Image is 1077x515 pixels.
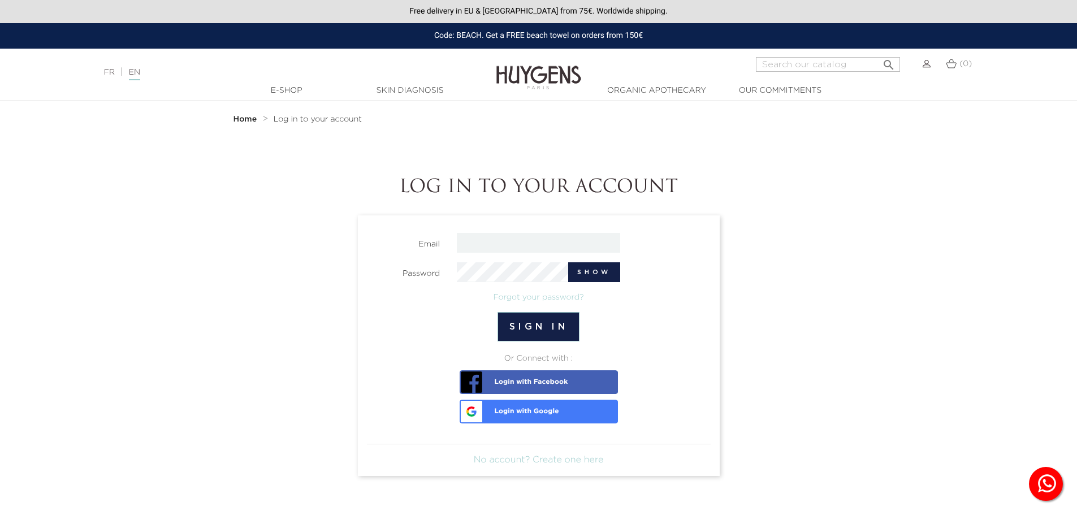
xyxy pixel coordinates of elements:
a: No account? Create one here [474,456,604,465]
button: Sign in [498,312,579,341]
span: Log in to your account [274,115,362,123]
div: Or Connect with : [367,353,711,365]
button: Show [568,262,620,282]
a: FR [104,68,115,76]
a: Organic Apothecary [600,85,713,97]
button:  [879,54,899,69]
a: Login with Facebook [460,370,618,394]
strong: Home [233,115,257,123]
span: Login with Facebook [462,370,568,386]
label: Email [358,233,449,250]
a: Home [233,115,259,124]
span: Login with Google [462,400,559,416]
a: EN [129,68,140,80]
i:  [882,55,896,68]
input: Search [756,57,900,72]
a: Login with Google [460,400,618,423]
a: Log in to your account [274,115,362,124]
span: (0) [959,60,972,68]
div: | [98,66,440,79]
h1: Log in to your account [225,177,853,198]
a: Skin Diagnosis [353,85,466,97]
label: Password [358,262,449,280]
a: Forgot your password? [494,293,584,301]
img: Huygens [496,47,581,91]
a: Our commitments [724,85,837,97]
a: E-Shop [230,85,343,97]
